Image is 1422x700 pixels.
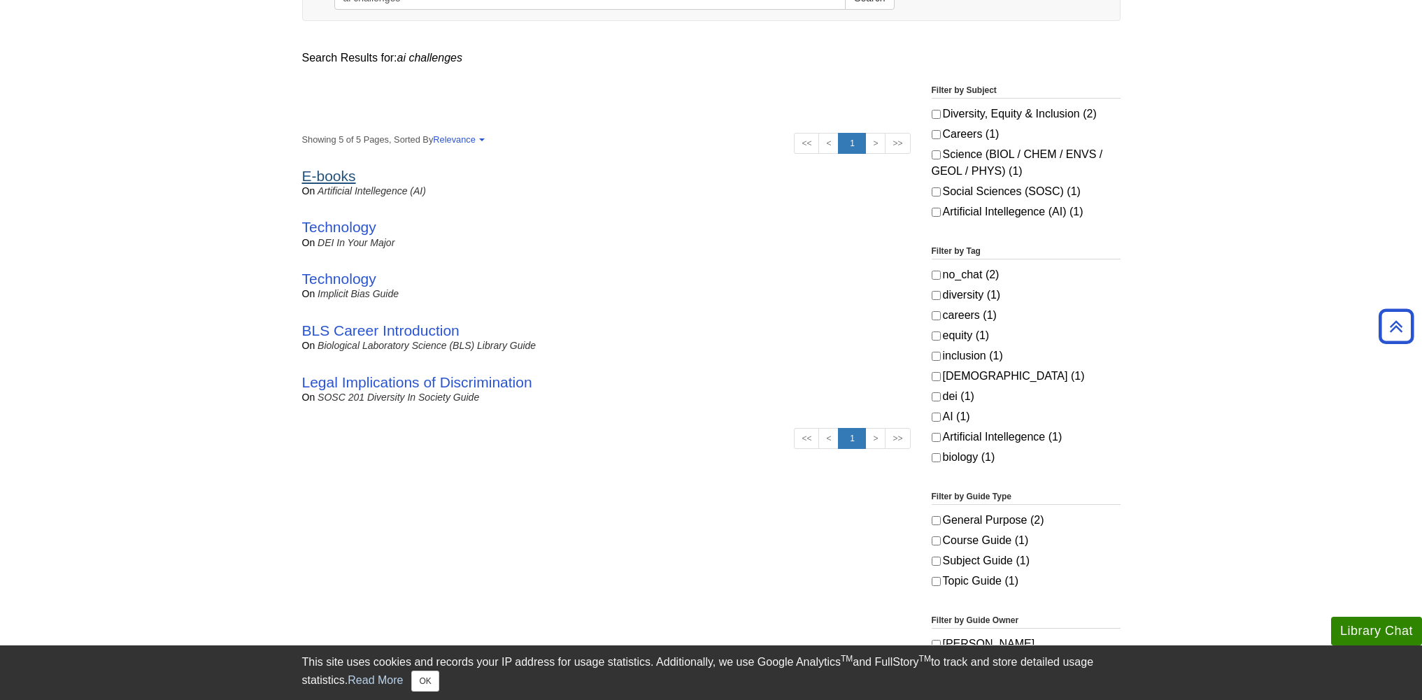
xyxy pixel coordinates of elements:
input: diversity (1) [932,291,941,300]
input: dei (1) [932,392,941,401]
a: Technology [302,271,376,287]
a: Technology [302,219,376,235]
input: no_chat (2) [932,271,941,280]
sup: TM [919,654,931,664]
label: Artificial Intellegence (AI) (1) [932,203,1121,220]
label: Topic Guide (1) [932,573,1121,590]
label: dei (1) [932,388,1121,405]
input: Artificial Intellegence (1) [932,433,941,442]
a: Legal Implications of Discrimination [302,374,532,390]
legend: Filter by Subject [932,84,1121,99]
legend: Filter by Guide Type [932,490,1121,505]
a: Relevance [433,134,482,145]
input: equity (1) [932,331,941,341]
a: > [865,428,886,449]
a: << [794,133,819,154]
label: diversity (1) [932,287,1121,303]
legend: Filter by Guide Owner [932,614,1121,629]
span: on [302,340,315,351]
input: Course Guide (1) [932,536,941,545]
input: Careers (1) [932,130,941,139]
span: on [302,288,315,299]
a: < [818,428,839,449]
label: Artificial Intellegence (1) [932,429,1121,445]
label: Careers (1) [932,126,1121,143]
span: on [302,185,315,197]
input: inclusion (1) [932,352,941,361]
input: General Purpose (2) [932,516,941,525]
span: on [302,237,315,248]
label: equity (1) [932,327,1121,344]
label: biology (1) [932,449,1121,466]
input: [DEMOGRAPHIC_DATA] (1) [932,372,941,381]
a: E-books [302,168,356,184]
a: 1 [838,133,866,154]
input: Subject Guide (1) [932,557,941,566]
ul: Search Pagination [794,133,910,154]
a: Artificial Intellegence (AI) [318,185,426,197]
input: [PERSON_NAME][GEOGRAPHIC_DATA] (2) [932,640,941,649]
button: Close [411,671,439,692]
div: Search Results for: [302,50,1121,66]
a: Biological Laboratory Science (BLS) Library Guide [318,340,536,351]
a: BLS Career Introduction [302,322,460,338]
legend: Filter by Tag [932,245,1121,259]
label: Social Sciences (SOSC) (1) [932,183,1121,200]
label: inclusion (1) [932,348,1121,364]
input: Topic Guide (1) [932,577,941,586]
span: on [302,392,315,403]
label: Course Guide (1) [932,532,1121,549]
a: 1 [838,428,866,449]
a: << [794,428,819,449]
a: DEI in Your Major [318,237,394,248]
input: Social Sciences (SOSC) (1) [932,187,941,197]
input: biology (1) [932,453,941,462]
a: Implicit Bias Guide [318,288,399,299]
a: >> [885,133,910,154]
a: < [818,133,839,154]
button: Library Chat [1331,617,1422,645]
a: Read More [348,674,403,686]
label: [PERSON_NAME][GEOGRAPHIC_DATA] (2) [932,636,1121,669]
ul: Search Pagination [794,428,910,449]
div: This site uses cookies and records your IP address for usage statistics. Additionally, we use Goo... [302,654,1121,692]
a: >> [885,428,910,449]
input: Artificial Intellegence (AI) (1) [932,208,941,217]
label: Science (BIOL / CHEM / ENVS / GEOL / PHYS) (1) [932,146,1121,180]
em: ai challenges [397,52,462,64]
label: Diversity, Equity & Inclusion (2) [932,106,1121,122]
input: careers (1) [932,311,941,320]
strong: Showing 5 of 5 Pages, Sorted By [302,133,911,146]
a: SOSC 201 Diversity in Society Guide [318,392,479,403]
label: [DEMOGRAPHIC_DATA] (1) [932,368,1121,385]
label: Subject Guide (1) [932,552,1121,569]
label: no_chat (2) [932,266,1121,283]
a: > [865,133,886,154]
a: Back to Top [1374,317,1419,336]
label: careers (1) [932,307,1121,324]
input: AI (1) [932,413,941,422]
input: Science (BIOL / CHEM / ENVS / GEOL / PHYS) (1) [932,150,941,159]
sup: TM [841,654,853,664]
input: Diversity, Equity & Inclusion (2) [932,110,941,119]
label: General Purpose (2) [932,512,1121,529]
label: AI (1) [932,408,1121,425]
